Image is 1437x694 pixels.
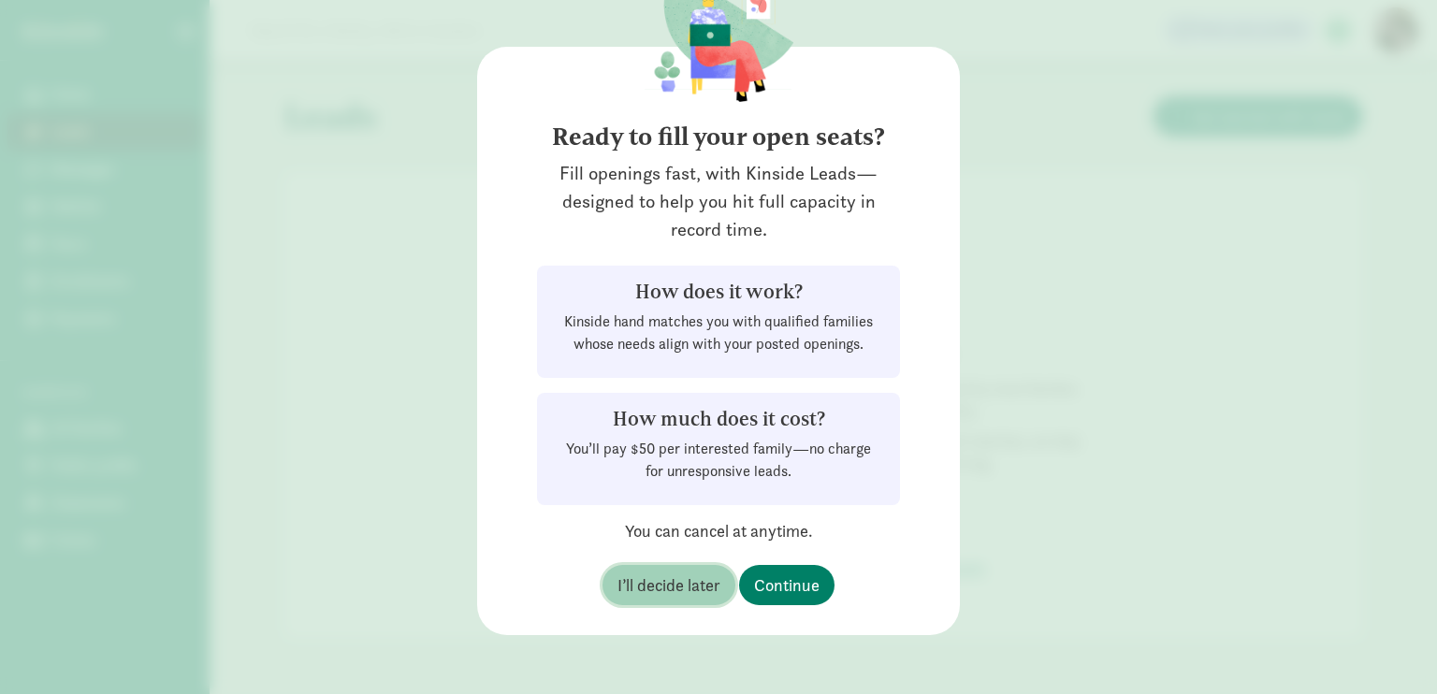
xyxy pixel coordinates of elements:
[507,122,930,152] h4: Ready to fill your open seats?
[617,572,720,598] span: I’ll decide later
[559,438,878,483] p: You’ll pay $50 per interested family—no charge for unresponsive leads.
[559,408,878,430] h5: How much does it cost?
[739,565,835,605] button: Continue
[559,281,878,303] h5: How does it work?
[602,565,735,605] button: I’ll decide later
[1343,604,1437,694] iframe: Chat Widget
[507,159,930,243] div: Fill openings fast, with Kinside Leads—designed to help you hit full capacity in record time.
[559,311,878,355] p: Kinside hand matches you with qualified families whose needs align with your posted openings.
[754,572,820,598] span: Continue
[537,520,900,542] p: You can cancel at anytime.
